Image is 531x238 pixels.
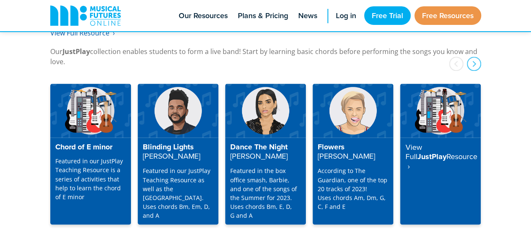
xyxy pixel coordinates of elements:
span: News [298,10,317,22]
span: Log in [336,10,356,22]
strong: Resource ‎ › [405,151,477,171]
h4: Blinding Lights [143,143,213,161]
a: Blinding Lights[PERSON_NAME] Featured in our JustPlay Teaching Resource as well as the [GEOGRAPHI... [138,84,218,224]
a: Flowers[PERSON_NAME] According to The Guardian, one of the top 20 tracks of 2023!Uses chords Am, ... [313,84,393,224]
span: Our Resources [179,10,228,22]
p: Featured in our JustPlay Teaching Resource is a series of activities that help to learn the chord... [55,157,126,201]
div: prev [449,57,463,71]
strong: [PERSON_NAME] [143,151,200,161]
h4: Chord of E minor [55,143,126,152]
strong: View Full [405,142,422,162]
strong: [PERSON_NAME] [318,151,375,161]
h4: Flowers [318,143,388,161]
a: Chord of E minor Featured in our JustPlay Teaching Resource is a series of activities that help t... [50,84,131,224]
a: View FullJustPlayResource ‎ › [400,84,481,224]
a: Free Trial [364,6,411,25]
p: Featured in the box office smash, Barbie, and one of the songs of the Summer for 2023. Uses chord... [230,166,301,219]
strong: [PERSON_NAME] [230,151,288,161]
p: Featured in our JustPlay Teaching Resource as well as the [GEOGRAPHIC_DATA]. Uses chords Bm, Em, ... [143,166,213,219]
p: Our collection enables students to form a live band! Start by learning basic chords before perfor... [50,46,481,67]
a: Dance The Night[PERSON_NAME] Featured in the box office smash, Barbie, and one of the songs of th... [225,84,306,224]
strong: JustPlay [63,47,90,56]
div: next [467,57,481,71]
span: Plans & Pricing [238,10,288,22]
p: According to The Guardian, one of the top 20 tracks of 2023! Uses chords Am, Dm, G, C, F and E [318,166,388,211]
h4: JustPlay [405,143,476,171]
a: View Full Resource‎‏‏‎ ‎ › [50,28,115,38]
h4: Dance The Night [230,143,301,161]
a: Free Resources [414,6,481,25]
